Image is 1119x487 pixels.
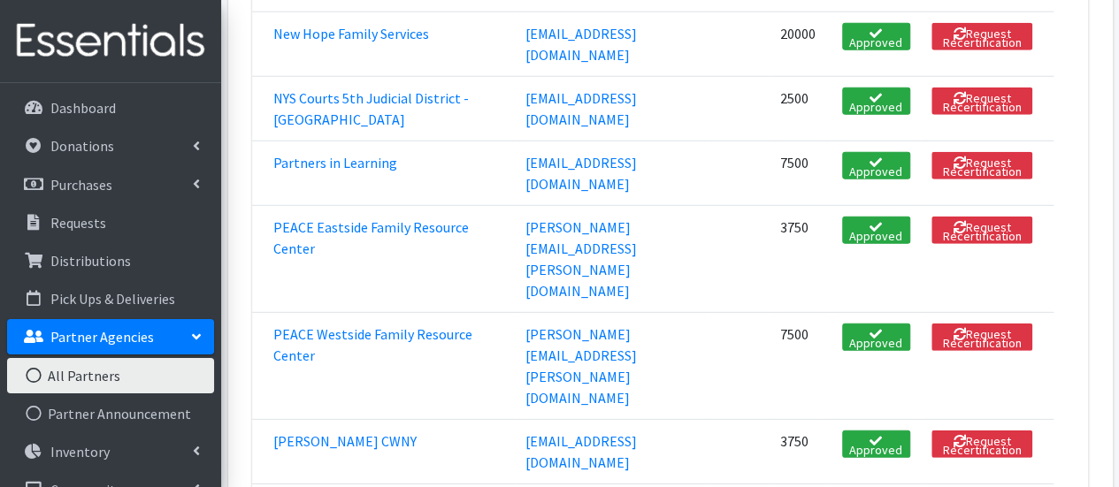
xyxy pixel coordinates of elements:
p: Distributions [50,252,131,270]
a: [PERSON_NAME][EMAIL_ADDRESS][PERSON_NAME][DOMAIN_NAME] [525,218,637,300]
a: [PERSON_NAME][EMAIL_ADDRESS][PERSON_NAME][DOMAIN_NAME] [525,325,637,407]
a: Purchases [7,167,214,202]
button: Request Recertification [931,152,1032,179]
a: Approved [842,152,910,179]
a: NYS Courts 5th Judicial District - [GEOGRAPHIC_DATA] [273,89,469,128]
td: 7500 [770,141,832,206]
p: Purchases [50,176,112,194]
button: Request Recertification [931,217,1032,244]
button: Request Recertification [931,23,1032,50]
a: New Hope Family Services [273,25,429,42]
a: Pick Ups & Deliveries [7,281,214,316]
td: 7500 [770,313,832,420]
a: Requests [7,205,214,240]
a: Inventory [7,434,214,469]
p: Requests [50,214,106,232]
a: Approved [842,323,910,351]
p: Inventory [50,443,110,460]
td: 3750 [770,206,832,313]
a: [EMAIL_ADDRESS][DOMAIN_NAME] [525,154,637,193]
td: 3750 [770,420,832,484]
a: Distributions [7,243,214,278]
p: Donations [50,137,114,155]
button: Request Recertification [931,323,1032,351]
a: Partner Agencies [7,319,214,354]
a: [EMAIL_ADDRESS][DOMAIN_NAME] [525,25,637,64]
td: 20000 [770,12,832,77]
a: Approved [842,88,910,115]
a: Partner Announcement [7,396,214,431]
p: Dashboard [50,99,116,117]
a: [EMAIL_ADDRESS][DOMAIN_NAME] [525,432,637,471]
button: Request Recertification [931,430,1032,458]
a: Approved [842,23,910,50]
a: Approved [842,217,910,244]
img: HumanEssentials [7,11,214,71]
p: Partner Agencies [50,328,154,346]
a: [EMAIL_ADDRESS][DOMAIN_NAME] [525,89,637,128]
a: Approved [842,430,910,458]
td: 2500 [770,77,832,141]
a: Partners in Learning [273,154,397,171]
a: Donations [7,128,214,164]
a: PEACE Westside Family Resource Center [273,325,472,364]
p: Pick Ups & Deliveries [50,290,175,308]
a: PEACE Eastside Family Resource Center [273,218,469,257]
a: [PERSON_NAME] CWNY [273,432,417,450]
a: Dashboard [7,90,214,126]
a: All Partners [7,358,214,393]
button: Request Recertification [931,88,1032,115]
